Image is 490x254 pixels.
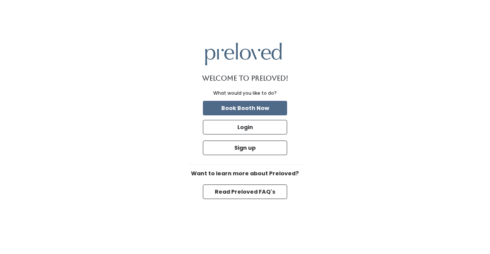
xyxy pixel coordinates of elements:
img: preloved logo [205,43,282,65]
div: What would you like to do? [213,90,277,97]
a: Sign up [201,139,289,157]
h1: Welcome to Preloved! [202,74,288,82]
button: Sign up [203,141,287,155]
a: Login [201,118,289,136]
button: Read Preloved FAQ's [203,184,287,199]
h6: Want to learn more about Preloved? [188,171,302,177]
button: Book Booth Now [203,101,287,115]
button: Login [203,120,287,134]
